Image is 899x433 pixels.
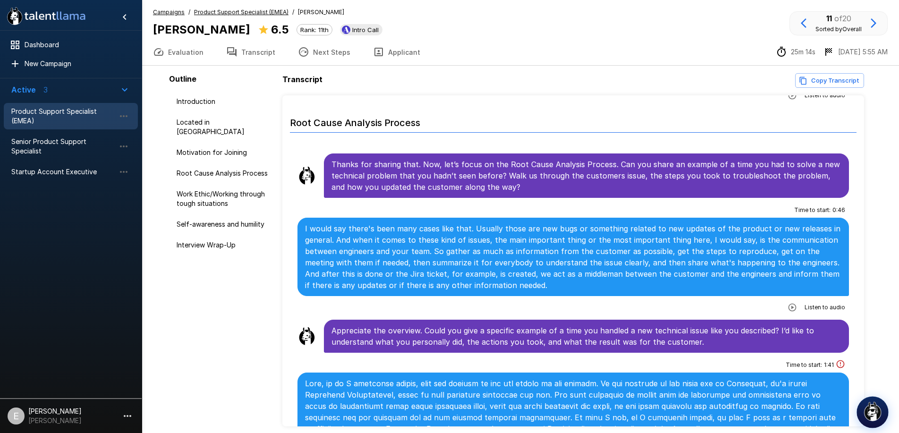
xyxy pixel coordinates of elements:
button: Evaluation [142,39,215,65]
span: 0 : 46 [832,205,845,215]
span: Motivation for Joining [177,148,271,157]
span: Intro Call [348,26,382,34]
h6: Root Cause Analysis Process [290,108,857,133]
span: [PERSON_NAME] [298,8,344,17]
u: Product Support Specialist (EMEA) [194,8,288,16]
span: Sorted by Overall [815,25,862,33]
b: 6.5 [271,23,289,36]
span: Listen to audio [805,303,845,312]
p: 25m 14s [791,47,815,57]
span: Located in [GEOGRAPHIC_DATA] [177,118,271,136]
span: of 20 [834,14,851,23]
div: Root Cause Analysis Process [169,165,279,182]
span: Listen to audio [805,91,845,100]
div: Work Ethic/Working through tough situations [169,186,279,212]
span: / [188,8,190,17]
img: llama_clean.png [297,166,316,185]
p: [DATE] 5:55 AM [838,47,888,57]
div: Interview Wrap-Up [169,237,279,254]
div: Motivation for Joining [169,144,279,161]
span: Time to start : [786,360,822,370]
span: Introduction [177,97,271,106]
button: Transcript [215,39,287,65]
u: Campaigns [153,8,185,16]
p: Appreciate the overview. Could you give a specific example of a time you handled a new technical ... [331,325,841,348]
img: llama_clean.png [297,327,316,346]
span: Self-awareness and humility [177,220,271,229]
div: This answer took longer than usual and could be a sign of cheating [836,359,845,371]
span: Work Ethic/Working through tough situations [177,189,271,208]
div: View profile in Ashby [340,24,382,35]
div: The time between starting and completing the interview [776,46,815,58]
span: Interview Wrap-Up [177,240,271,250]
div: Located in [GEOGRAPHIC_DATA] [169,114,279,140]
button: Next Steps [287,39,362,65]
button: Copy transcript [795,73,864,88]
b: [PERSON_NAME] [153,23,250,36]
span: / [292,8,294,17]
img: logo_glasses@2x.png [863,401,882,421]
p: Thanks for sharing that. Now, let’s focus on the Root Cause Analysis Process. Can you share an ex... [331,159,841,193]
span: 1 : 41 [824,360,834,370]
div: Introduction [169,93,279,110]
b: Outline [169,74,196,84]
div: Self-awareness and humility [169,216,279,233]
b: Transcript [282,75,322,84]
span: Root Cause Analysis Process [177,169,271,178]
img: ashbyhq_logo.jpeg [342,25,350,34]
span: Time to start : [794,205,831,215]
div: The date and time when the interview was completed [823,46,888,58]
b: 11 [826,14,832,23]
button: Applicant [362,39,432,65]
p: I would say there's been many cases like that. Usually those are new bugs or something related to... [305,223,841,291]
span: Rank: 11th [297,26,332,34]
